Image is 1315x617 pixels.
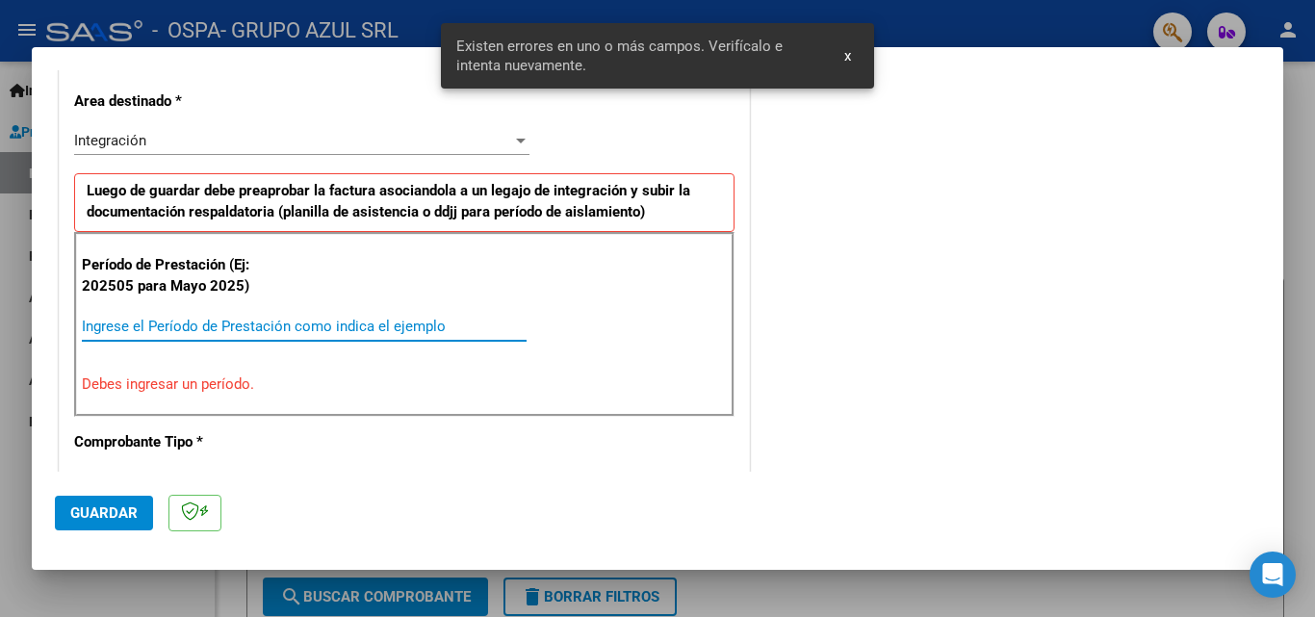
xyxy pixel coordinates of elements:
button: x [829,39,866,73]
span: x [844,47,851,64]
p: Area destinado * [74,90,272,113]
span: Existen errores en uno o más campos. Verifícalo e intenta nuevamente. [456,37,822,75]
span: Guardar [70,504,138,522]
button: Guardar [55,496,153,530]
p: Debes ingresar un período. [82,373,727,396]
span: Integración [74,132,146,149]
p: Comprobante Tipo * [74,431,272,453]
p: Período de Prestación (Ej: 202505 para Mayo 2025) [82,254,275,297]
strong: Luego de guardar debe preaprobar la factura asociandola a un legajo de integración y subir la doc... [87,182,690,221]
div: Open Intercom Messenger [1250,552,1296,598]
